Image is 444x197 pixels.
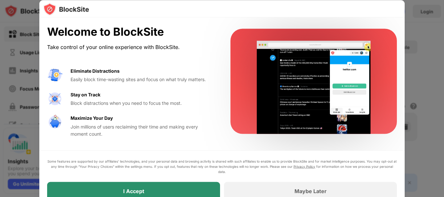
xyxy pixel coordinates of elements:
[71,76,215,83] div: Easily block time-wasting sites and focus on what truly matters.
[294,188,327,194] div: Maybe Later
[47,25,215,39] div: Welcome to BlockSite
[71,123,215,138] div: Join millions of users reclaiming their time and making every moment count.
[71,91,100,98] div: Stay on Track
[71,99,215,106] div: Block distractions when you need to focus the most.
[47,67,63,83] img: value-avoid-distractions.svg
[47,91,63,106] img: value-focus.svg
[123,188,144,194] div: I Accept
[71,115,113,122] div: Maximize Your Day
[71,67,120,74] div: Eliminate Distractions
[294,164,315,168] a: Privacy Policy
[43,3,89,16] img: logo-blocksite.svg
[47,42,215,52] div: Take control of your online experience with BlockSite.
[47,158,397,174] div: Some features are supported by our affiliates’ technologies, and your personal data and browsing ...
[47,115,63,130] img: value-safe-time.svg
